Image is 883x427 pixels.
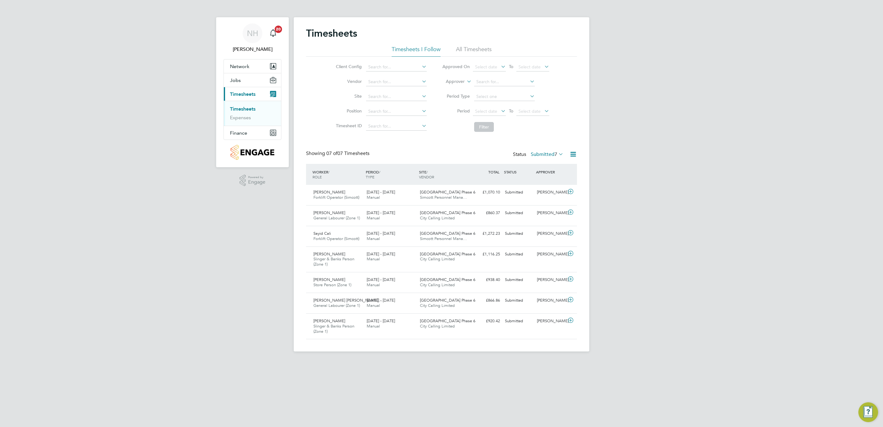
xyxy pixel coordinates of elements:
[311,166,364,182] div: WORKER
[364,166,417,182] div: PERIOD
[367,231,395,236] span: [DATE] - [DATE]
[534,275,566,285] div: [PERSON_NAME]
[470,295,502,306] div: £866.86
[420,318,475,323] span: [GEOGRAPHIC_DATA] Phase 6
[420,231,475,236] span: [GEOGRAPHIC_DATA] Phase 6
[470,275,502,285] div: £938.40
[437,79,465,85] label: Approver
[367,189,395,195] span: [DATE] - [DATE]
[313,195,359,200] span: Forklift Operator (Simcott)
[456,46,492,57] li: All Timesheets
[367,277,395,282] span: [DATE] - [DATE]
[224,59,281,73] button: Network
[475,108,497,114] span: Select date
[488,169,499,174] span: TOTAL
[313,236,359,241] span: Forklift Operator (Simcott)
[534,208,566,218] div: [PERSON_NAME]
[419,174,434,179] span: VENDOR
[334,108,362,114] label: Position
[502,208,534,218] div: Submitted
[275,26,282,33] span: 20
[312,174,322,179] span: ROLE
[507,107,515,115] span: To
[313,303,360,308] span: General Labourer (Zone 1)
[367,323,380,329] span: Manual
[313,210,345,215] span: [PERSON_NAME]
[326,150,369,157] span: 07 Timesheets
[334,79,362,84] label: Vendor
[240,175,266,186] a: Powered byEngage
[502,229,534,239] div: Submitted
[367,282,380,287] span: Manual
[502,249,534,259] div: Submitted
[367,215,380,221] span: Manual
[366,174,374,179] span: TYPE
[858,402,878,422] button: Engage Resource Center
[502,275,534,285] div: Submitted
[231,145,274,160] img: countryside-properties-logo-retina.png
[426,169,428,174] span: /
[367,236,380,241] span: Manual
[379,169,380,174] span: /
[507,63,515,71] span: To
[230,106,256,112] a: Timesheets
[502,187,534,197] div: Submitted
[248,180,265,185] span: Engage
[313,251,345,257] span: [PERSON_NAME]
[442,108,470,114] label: Period
[367,210,395,215] span: [DATE] - [DATE]
[420,303,455,308] span: City Calling Limited
[334,64,362,69] label: Client Config
[534,295,566,306] div: [PERSON_NAME]
[313,318,345,323] span: [PERSON_NAME]
[534,249,566,259] div: [PERSON_NAME]
[420,210,475,215] span: [GEOGRAPHIC_DATA] Phase 6
[366,107,427,116] input: Search for...
[420,189,475,195] span: [GEOGRAPHIC_DATA] Phase 6
[420,251,475,257] span: [GEOGRAPHIC_DATA] Phase 6
[313,189,345,195] span: [PERSON_NAME]
[534,166,566,177] div: APPROVER
[224,87,281,101] button: Timesheets
[502,316,534,326] div: Submitted
[216,17,289,167] nav: Main navigation
[230,91,256,97] span: Timesheets
[470,187,502,197] div: £1,070.10
[502,166,534,177] div: STATUS
[534,187,566,197] div: [PERSON_NAME]
[367,195,380,200] span: Manual
[420,215,455,221] span: City Calling Limited
[442,64,470,69] label: Approved On
[417,166,471,182] div: SITE
[367,251,395,257] span: [DATE] - [DATE]
[313,277,345,282] span: [PERSON_NAME]
[224,23,281,53] a: NH[PERSON_NAME]
[392,46,441,57] li: Timesheets I Follow
[475,64,497,70] span: Select date
[224,46,281,53] span: Nikki Hobden
[474,92,535,101] input: Select one
[306,27,357,39] h2: Timesheets
[420,277,475,282] span: [GEOGRAPHIC_DATA] Phase 6
[420,282,455,287] span: City Calling Limited
[224,145,281,160] a: Go to home page
[518,64,541,70] span: Select date
[518,108,541,114] span: Select date
[470,249,502,259] div: £1,116.25
[420,256,455,262] span: City Calling Limited
[554,151,557,157] span: 7
[230,115,251,120] a: Expenses
[470,316,502,326] div: £920.42
[366,63,427,71] input: Search for...
[442,93,470,99] label: Period Type
[306,150,371,157] div: Showing
[366,78,427,86] input: Search for...
[313,323,354,334] span: Slinger & Banks Person (Zone 1)
[313,256,354,267] span: Slinger & Banks Person (Zone 1)
[534,316,566,326] div: [PERSON_NAME]
[224,101,281,126] div: Timesheets
[248,175,265,180] span: Powered by
[230,130,247,136] span: Finance
[334,123,362,128] label: Timesheet ID
[367,318,395,323] span: [DATE] - [DATE]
